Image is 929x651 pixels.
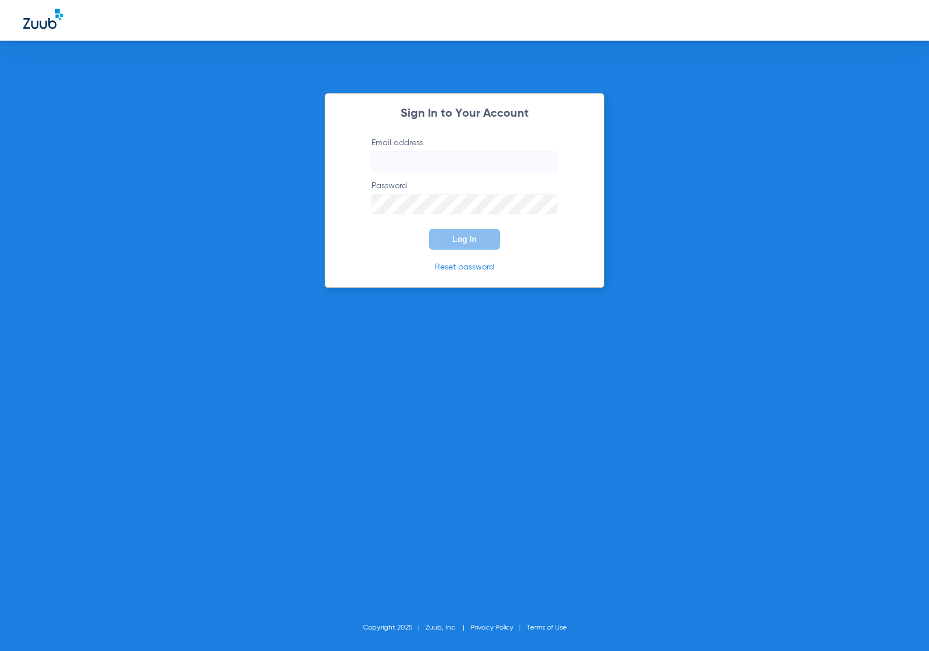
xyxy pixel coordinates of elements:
[470,624,513,631] a: Privacy Policy
[372,137,557,171] label: Email address
[372,195,557,214] input: Password
[363,622,426,634] li: Copyright 2025
[372,180,557,214] label: Password
[426,622,470,634] li: Zuub, Inc.
[429,229,500,250] button: Log In
[23,9,63,29] img: Zuub Logo
[435,263,494,271] a: Reset password
[354,108,575,120] h2: Sign In to Your Account
[452,235,477,244] span: Log In
[372,152,557,171] input: Email address
[527,624,567,631] a: Terms of Use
